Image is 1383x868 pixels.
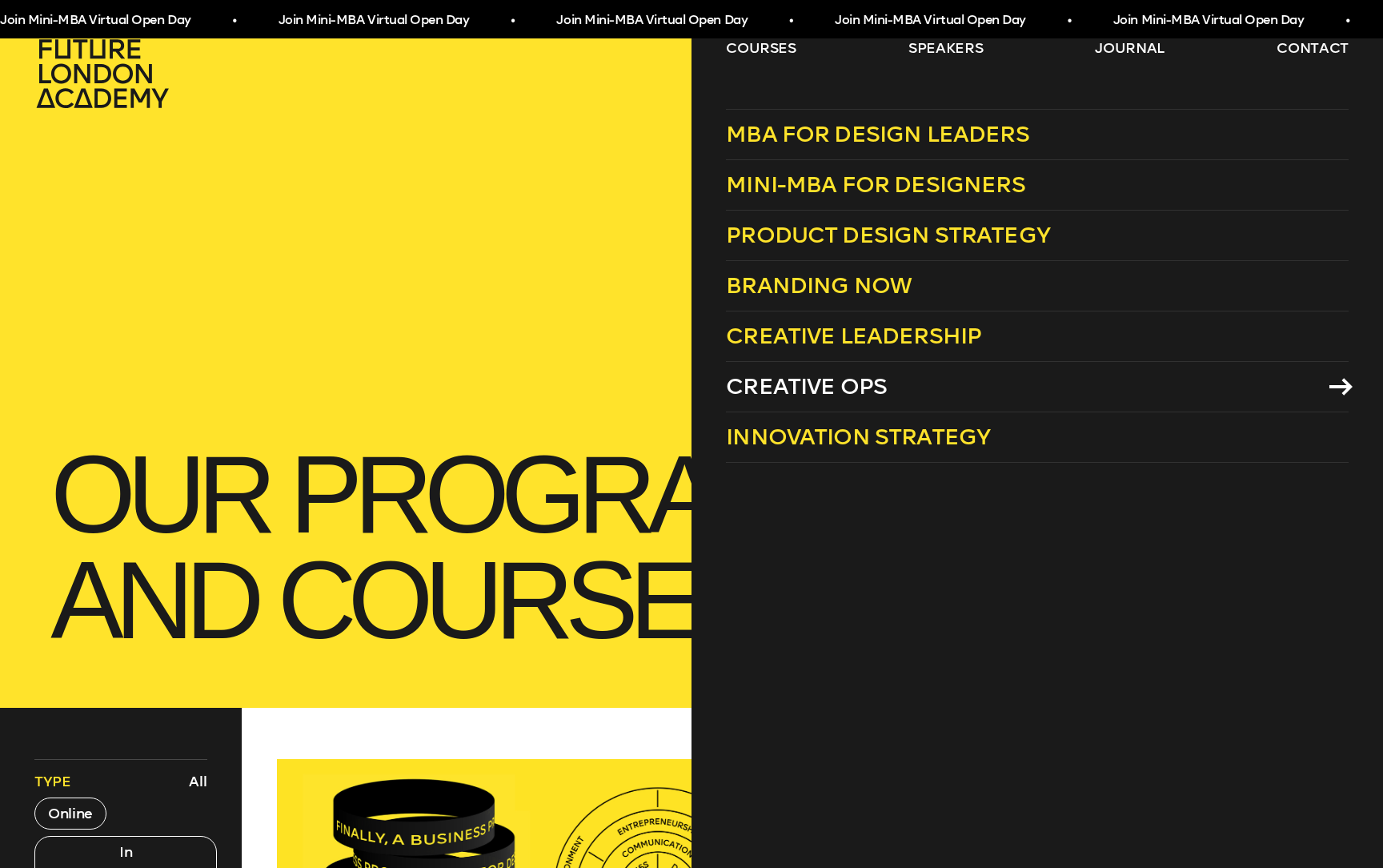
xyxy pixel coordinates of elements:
[726,424,990,450] span: Innovation Strategy
[1095,38,1165,58] a: journal
[726,160,1349,211] a: Mini-MBA for Designers
[1067,6,1071,35] span: •
[726,121,1029,147] span: MBA for Design Leaders
[908,38,983,58] a: speakers
[1277,38,1349,58] a: contact
[726,261,1349,311] a: Branding Now
[232,6,236,35] span: •
[726,109,1349,160] a: MBA for Design Leaders
[511,6,515,35] span: •
[726,211,1349,261] a: Product Design Strategy
[726,412,1349,463] a: Innovation Strategy
[726,311,1349,362] a: Creative Leadership
[726,171,1025,198] span: Mini-MBA for Designers
[726,373,887,400] span: Creative Ops
[1345,6,1349,35] span: •
[726,323,981,349] span: Creative Leadership
[726,362,1349,412] a: Creative Ops
[788,6,792,35] span: •
[726,222,1050,248] span: Product Design Strategy
[726,38,796,58] a: courses
[726,272,912,299] span: Branding Now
